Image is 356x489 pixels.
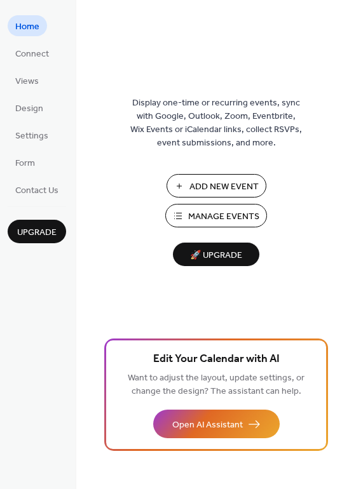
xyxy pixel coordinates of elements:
[172,419,243,432] span: Open AI Assistant
[130,97,302,150] span: Display one-time or recurring events, sync with Google, Outlook, Zoom, Eventbrite, Wix Events or ...
[153,351,280,368] span: Edit Your Calendar with AI
[181,247,252,264] span: 🚀 Upgrade
[15,48,49,61] span: Connect
[15,75,39,88] span: Views
[8,124,56,145] a: Settings
[17,226,57,239] span: Upgrade
[167,174,266,198] button: Add New Event
[15,130,48,143] span: Settings
[188,210,259,224] span: Manage Events
[15,102,43,116] span: Design
[8,43,57,64] a: Connect
[8,152,43,173] a: Form
[8,15,47,36] a: Home
[15,20,39,34] span: Home
[8,179,66,200] a: Contact Us
[8,70,46,91] a: Views
[15,184,58,198] span: Contact Us
[153,410,280,438] button: Open AI Assistant
[173,243,259,266] button: 🚀 Upgrade
[8,97,51,118] a: Design
[165,204,267,227] button: Manage Events
[189,180,259,194] span: Add New Event
[8,220,66,243] button: Upgrade
[128,370,305,400] span: Want to adjust the layout, update settings, or change the design? The assistant can help.
[15,157,35,170] span: Form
